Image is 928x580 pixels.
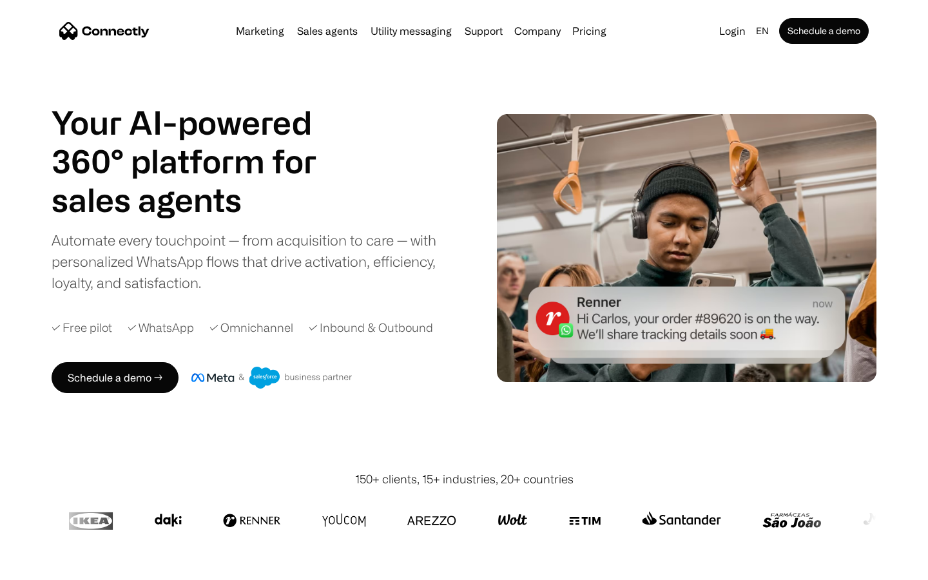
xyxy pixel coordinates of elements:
[128,319,194,336] div: ✓ WhatsApp
[365,26,457,36] a: Utility messaging
[52,180,348,219] h1: sales agents
[59,21,150,41] a: home
[52,180,348,219] div: 1 of 4
[309,319,433,336] div: ✓ Inbound & Outbound
[751,22,777,40] div: en
[459,26,508,36] a: Support
[52,362,179,393] a: Schedule a demo →
[756,22,769,40] div: en
[714,22,751,40] a: Login
[52,229,458,293] div: Automate every touchpoint — from acquisition to care — with personalized WhatsApp flows that driv...
[209,319,293,336] div: ✓ Omnichannel
[191,367,353,389] img: Meta and Salesforce business partner badge.
[52,103,348,180] h1: Your AI-powered 360° platform for
[13,556,77,575] aside: Language selected: English
[510,22,565,40] div: Company
[26,557,77,575] ul: Language list
[231,26,289,36] a: Marketing
[292,26,363,36] a: Sales agents
[355,470,574,488] div: 150+ clients, 15+ industries, 20+ countries
[52,180,348,219] div: carousel
[52,319,112,336] div: ✓ Free pilot
[514,22,561,40] div: Company
[567,26,612,36] a: Pricing
[779,18,869,44] a: Schedule a demo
